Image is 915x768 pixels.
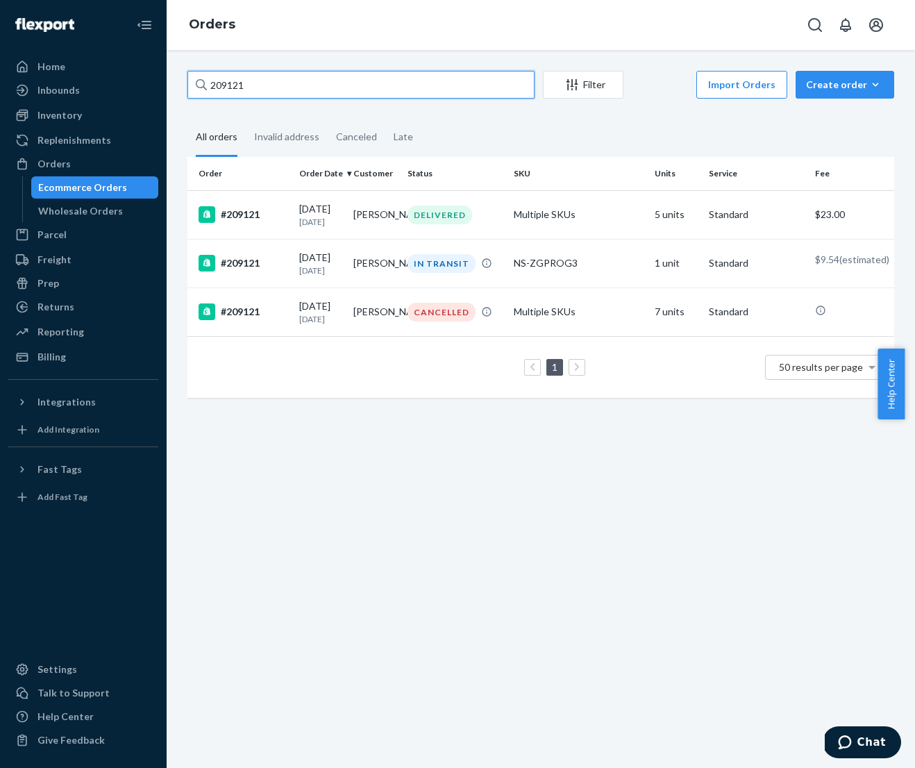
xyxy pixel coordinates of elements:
[37,424,99,435] div: Add Integration
[38,204,123,218] div: Wholesale Orders
[31,200,159,222] a: Wholesale Orders
[8,458,158,481] button: Fast Tags
[37,60,65,74] div: Home
[801,11,829,39] button: Open Search Box
[8,486,158,508] a: Add Fast Tag
[299,216,342,228] p: [DATE]
[649,287,703,336] td: 7 units
[37,686,110,700] div: Talk to Support
[709,208,804,222] p: Standard
[199,255,288,272] div: #209121
[38,181,127,194] div: Ecommerce Orders
[8,296,158,318] a: Returns
[8,129,158,151] a: Replenishments
[299,265,342,276] p: [DATE]
[8,346,158,368] a: Billing
[796,71,894,99] button: Create order
[815,253,883,267] p: $9.54
[809,157,894,190] th: Fee
[8,658,158,681] a: Settings
[37,350,66,364] div: Billing
[8,272,158,294] a: Prep
[187,71,535,99] input: Search orders
[825,726,901,761] iframe: Opens a widget where you can chat to one of our agents
[508,287,650,336] td: Multiple SKUs
[394,119,413,155] div: Late
[8,419,158,441] a: Add Integration
[15,18,74,32] img: Flexport logo
[514,256,644,270] div: NS-ZGPROG3
[31,176,159,199] a: Ecommerce Orders
[187,157,294,190] th: Order
[8,729,158,751] button: Give Feedback
[299,202,342,228] div: [DATE]
[508,190,650,239] td: Multiple SKUs
[294,157,348,190] th: Order Date
[862,11,890,39] button: Open account menu
[37,83,80,97] div: Inbounds
[131,11,158,39] button: Close Navigation
[8,79,158,101] a: Inbounds
[37,276,59,290] div: Prep
[37,157,71,171] div: Orders
[37,325,84,339] div: Reporting
[37,395,96,409] div: Integrations
[254,119,319,155] div: Invalid address
[703,157,809,190] th: Service
[806,78,884,92] div: Create order
[199,303,288,320] div: #209121
[8,391,158,413] button: Integrations
[709,256,804,270] p: Standard
[649,239,703,287] td: 1 unit
[408,303,476,322] div: CANCELLED
[8,249,158,271] a: Freight
[299,251,342,276] div: [DATE]
[37,733,105,747] div: Give Feedback
[37,228,67,242] div: Parcel
[37,710,94,724] div: Help Center
[348,287,402,336] td: [PERSON_NAME]
[8,682,158,704] button: Talk to Support
[199,206,288,223] div: #209121
[37,462,82,476] div: Fast Tags
[189,17,235,32] a: Orders
[37,253,72,267] div: Freight
[809,190,894,239] td: $23.00
[8,224,158,246] a: Parcel
[8,321,158,343] a: Reporting
[348,239,402,287] td: [PERSON_NAME]
[696,71,787,99] button: Import Orders
[408,206,472,224] div: DELIVERED
[37,133,111,147] div: Replenishments
[402,157,508,190] th: Status
[299,299,342,325] div: [DATE]
[408,254,476,273] div: IN TRANSIT
[8,104,158,126] a: Inventory
[37,108,82,122] div: Inventory
[353,167,396,179] div: Customer
[779,361,863,373] span: 50 results per page
[8,706,158,728] a: Help Center
[178,5,246,45] ol: breadcrumbs
[649,157,703,190] th: Units
[37,662,77,676] div: Settings
[709,305,804,319] p: Standard
[832,11,859,39] button: Open notifications
[8,153,158,175] a: Orders
[37,300,74,314] div: Returns
[348,190,402,239] td: [PERSON_NAME]
[196,119,237,157] div: All orders
[544,78,623,92] div: Filter
[299,313,342,325] p: [DATE]
[508,157,650,190] th: SKU
[839,253,889,265] span: (estimated)
[878,349,905,419] button: Help Center
[37,491,87,503] div: Add Fast Tag
[649,190,703,239] td: 5 units
[543,71,623,99] button: Filter
[8,56,158,78] a: Home
[549,361,560,373] a: Page 1 is your current page
[336,119,377,155] div: Canceled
